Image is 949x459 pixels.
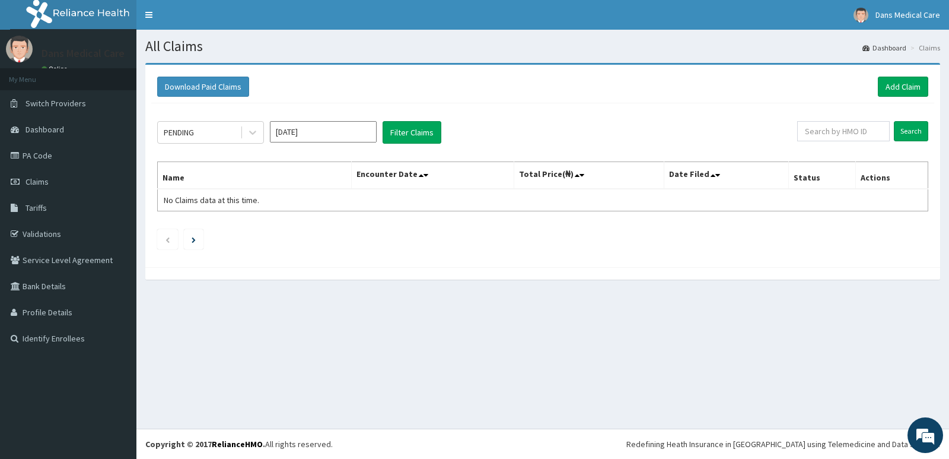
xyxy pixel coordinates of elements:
[878,77,928,97] a: Add Claim
[383,121,441,144] button: Filter Claims
[788,162,855,189] th: Status
[157,77,249,97] button: Download Paid Claims
[136,429,949,459] footer: All rights reserved.
[164,195,259,205] span: No Claims data at this time.
[212,439,263,449] a: RelianceHMO
[26,98,86,109] span: Switch Providers
[192,234,196,245] a: Next page
[26,202,47,213] span: Tariffs
[797,121,890,141] input: Search by HMO ID
[145,39,940,54] h1: All Claims
[854,8,868,23] img: User Image
[626,438,940,450] div: Redefining Heath Insurance in [GEOGRAPHIC_DATA] using Telemedicine and Data Science!
[145,439,265,449] strong: Copyright © 2017 .
[894,121,928,141] input: Search
[514,162,664,189] th: Total Price(₦)
[664,162,789,189] th: Date Filed
[270,121,377,143] input: Select Month and Year
[26,124,64,135] span: Dashboard
[42,65,70,73] a: Online
[862,43,906,53] a: Dashboard
[164,126,194,138] div: PENDING
[42,48,125,59] p: Dans Medical Care
[158,162,352,189] th: Name
[855,162,928,189] th: Actions
[352,162,514,189] th: Encounter Date
[907,43,940,53] li: Claims
[165,234,170,245] a: Previous page
[6,36,33,62] img: User Image
[26,176,49,187] span: Claims
[875,10,940,20] span: Dans Medical Care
